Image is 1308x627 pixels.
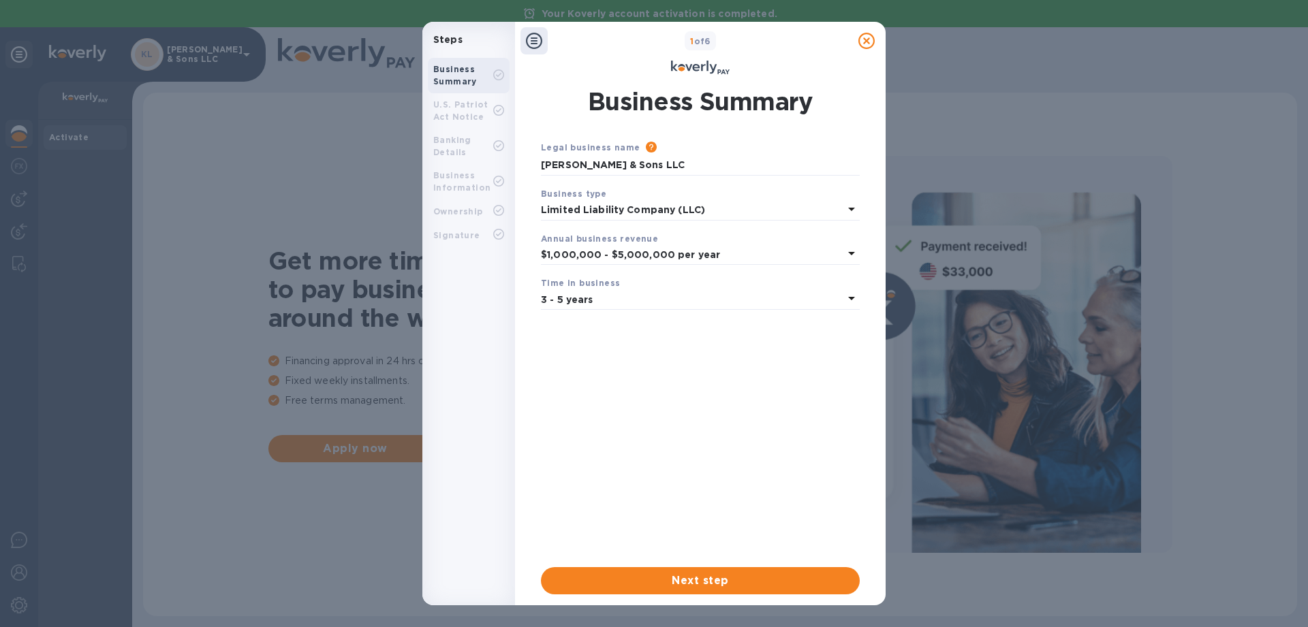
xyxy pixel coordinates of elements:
[433,135,471,157] b: Banking Details
[541,155,860,176] input: Enter legal business name
[433,230,480,240] b: Signature
[690,36,711,46] b: of 6
[541,294,593,305] b: 3 - 5 years
[588,84,813,118] h1: Business Summary
[433,170,490,193] b: Business Information
[433,34,463,45] b: Steps
[541,142,640,152] b: Legal business name
[433,206,483,216] b: Ownership
[433,99,488,122] b: U.S. Patriot Act Notice
[541,278,620,288] b: Time in business
[541,249,720,260] b: $1,000,000 - $5,000,000 per year
[541,234,658,244] b: Annual business revenue
[552,573,849,589] span: Next step
[541,567,860,594] button: Next step
[541,189,606,199] b: Business type
[541,204,705,215] b: Limited Liability Company (LLC)
[433,64,477,86] b: Business Summary
[690,36,694,46] span: 1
